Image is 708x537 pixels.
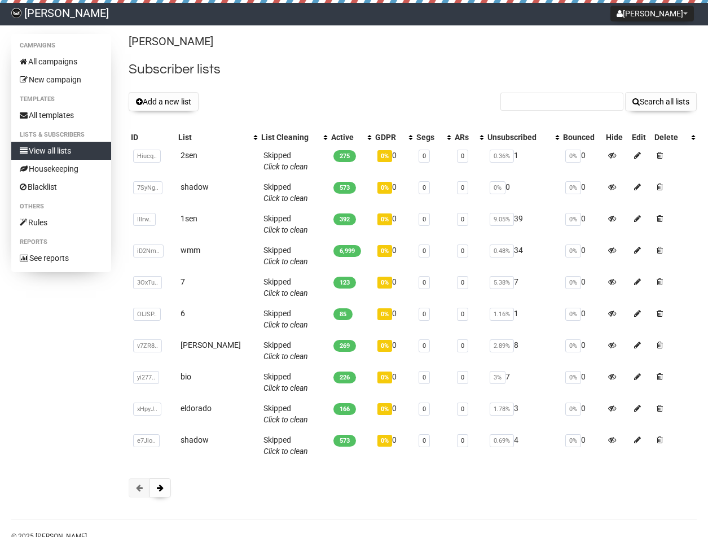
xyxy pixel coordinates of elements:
[333,245,361,257] span: 6,999
[452,129,486,145] th: ARs: No sort applied, activate to apply an ascending sort
[377,308,392,320] span: 0%
[377,150,392,162] span: 0%
[414,129,452,145] th: Segs: No sort applied, activate to apply an ascending sort
[11,160,111,178] a: Housekeeping
[490,403,514,416] span: 1.78%
[561,240,604,272] td: 0
[333,277,356,289] span: 123
[377,340,392,352] span: 0%
[377,213,392,225] span: 0%
[632,132,650,143] div: Edit
[131,132,174,143] div: ID
[565,308,581,321] span: 0%
[485,177,560,208] td: 0
[377,372,392,383] span: 0%
[423,247,426,255] a: 0
[485,430,560,461] td: 4
[11,106,111,124] a: All templates
[11,128,111,142] li: Lists & subscribers
[606,132,627,143] div: Hide
[373,129,414,145] th: GDPR: No sort applied, activate to apply an ascending sort
[485,398,560,430] td: 3
[133,403,161,416] span: xHpyJ..
[181,372,191,381] a: bio
[373,208,414,240] td: 0
[461,437,464,444] a: 0
[333,372,356,383] span: 226
[461,405,464,413] a: 0
[561,366,604,398] td: 0
[377,277,392,289] span: 0%
[329,129,373,145] th: Active: No sort applied, activate to apply an ascending sort
[561,129,604,145] th: Bounced: No sort applied, sorting is disabled
[133,213,156,226] span: Illrw..
[490,213,514,226] span: 9.05%
[377,435,392,447] span: 0%
[485,129,560,145] th: Unsubscribed: No sort applied, activate to apply an ascending sort
[610,6,694,21] button: [PERSON_NAME]
[11,178,111,196] a: Blacklist
[263,447,308,456] a: Click to clean
[461,342,464,350] a: 0
[490,276,514,289] span: 5.38%
[377,403,392,415] span: 0%
[455,132,474,143] div: ARs
[561,208,604,240] td: 0
[333,435,356,447] span: 573
[181,246,200,255] a: wmm
[373,430,414,461] td: 0
[652,129,697,145] th: Delete: No sort applied, activate to apply an ascending sort
[181,435,209,444] a: shadow
[423,216,426,223] a: 0
[263,225,308,234] a: Click to clean
[485,303,560,335] td: 1
[263,257,308,266] a: Click to clean
[485,145,560,177] td: 1
[461,216,464,223] a: 0
[565,371,581,384] span: 0%
[565,181,581,194] span: 0%
[133,434,160,447] span: e7Jio..
[485,335,560,366] td: 8
[259,129,329,145] th: List Cleaning: No sort applied, activate to apply an ascending sort
[423,152,426,160] a: 0
[263,435,308,456] span: Skipped
[563,132,602,143] div: Bounced
[263,372,308,392] span: Skipped
[263,309,308,329] span: Skipped
[373,145,414,177] td: 0
[373,335,414,366] td: 0
[490,308,514,321] span: 1.16%
[373,303,414,335] td: 0
[133,308,161,321] span: OlJSP..
[416,132,441,143] div: Segs
[423,374,426,381] a: 0
[565,434,581,447] span: 0%
[423,311,426,318] a: 0
[423,184,426,191] a: 0
[263,214,308,234] span: Skipped
[133,245,164,257] span: iD2Nm..
[263,340,308,361] span: Skipped
[461,279,464,286] a: 0
[129,59,697,80] h2: Subscriber lists
[485,208,560,240] td: 39
[565,276,581,289] span: 0%
[181,340,241,350] a: [PERSON_NAME]
[490,339,514,352] span: 2.89%
[11,213,111,232] a: Rules
[261,132,318,143] div: List Cleaning
[181,214,197,223] a: 1sen
[461,184,464,191] a: 0
[11,93,111,106] li: Templates
[561,145,604,177] td: 0
[263,320,308,329] a: Click to clean
[263,289,308,298] a: Click to clean
[11,142,111,160] a: View all lists
[423,279,426,286] a: 0
[129,34,697,49] p: [PERSON_NAME]
[461,152,464,160] a: 0
[263,415,308,424] a: Click to clean
[263,277,308,298] span: Skipped
[11,8,21,18] img: 1c57bf28b110ae6d742f5450afd87b61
